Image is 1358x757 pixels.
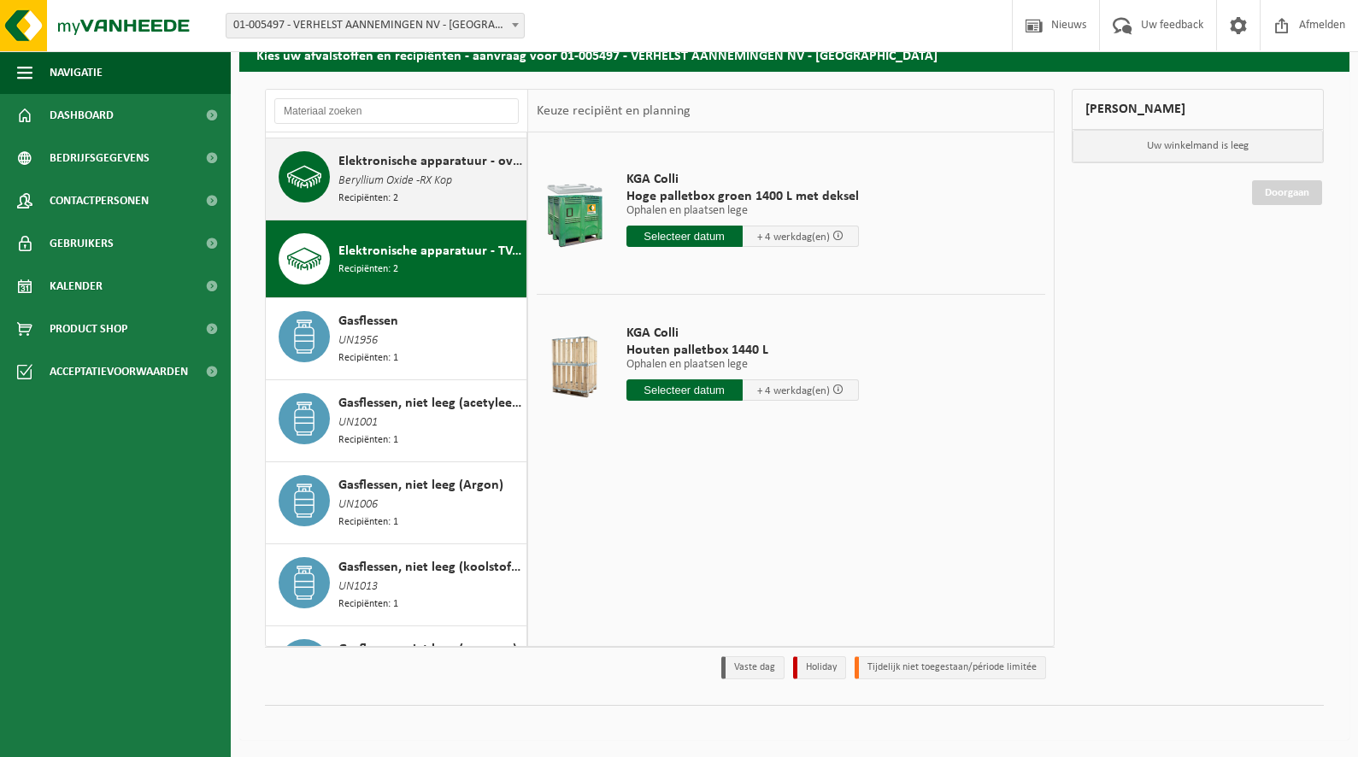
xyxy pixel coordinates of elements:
a: Doorgaan [1252,180,1322,205]
span: Gasflessen [338,311,398,332]
span: Gebruikers [50,222,114,265]
span: UN1956 [338,332,378,350]
button: Gasflessen, niet leeg (koolstofdioxide) UN1013 Recipiënten: 1 [266,544,527,626]
li: Holiday [793,656,846,679]
span: Recipiënten: 1 [338,432,398,449]
button: Gasflessen, niet leeg (Argon) UN1006 Recipiënten: 1 [266,462,527,544]
li: Vaste dag [721,656,785,679]
p: Ophalen en plaatsen lege [626,205,859,217]
p: Ophalen en plaatsen lege [626,359,859,371]
span: Product Shop [50,308,127,350]
li: Tijdelijk niet toegestaan/période limitée [855,656,1046,679]
div: [PERSON_NAME] [1072,89,1324,130]
span: Gasflessen, niet leeg (acetyleen) [338,393,522,414]
span: 01-005497 - VERHELST AANNEMINGEN NV - OOSTENDE [226,13,525,38]
span: Beryllium Oxide -RX Kop [338,172,452,191]
p: Uw winkelmand is leeg [1073,130,1323,162]
button: Gasflessen, niet leeg (propaan) [266,626,527,708]
button: Gasflessen UN1956 Recipiënten: 1 [266,298,527,380]
span: Acceptatievoorwaarden [50,350,188,393]
button: Elektronische apparatuur - overige (OVE) Beryllium Oxide -RX Kop Recipiënten: 2 [266,138,527,220]
span: Houten palletbox 1440 L [626,342,859,359]
span: Gasflessen, niet leeg (propaan) [338,639,517,660]
h2: Kies uw afvalstoffen en recipiënten - aanvraag voor 01-005497 - VERHELST AANNEMINGEN NV - [GEOGRA... [239,38,1349,71]
input: Materiaal zoeken [274,98,519,124]
span: Bedrijfsgegevens [50,137,150,179]
button: Gasflessen, niet leeg (acetyleen) UN1001 Recipiënten: 1 [266,380,527,462]
span: Kalender [50,265,103,308]
span: Recipiënten: 1 [338,596,398,613]
span: UN1006 [338,496,378,514]
button: Elektronische apparatuur - TV-monitoren (TVM) Recipiënten: 2 [266,220,527,298]
span: Contactpersonen [50,179,149,222]
span: KGA Colli [626,171,859,188]
span: + 4 werkdag(en) [757,232,830,243]
span: 01-005497 - VERHELST AANNEMINGEN NV - OOSTENDE [226,14,524,38]
span: KGA Colli [626,325,859,342]
span: Hoge palletbox groen 1400 L met deksel [626,188,859,205]
span: Navigatie [50,51,103,94]
span: Recipiënten: 2 [338,191,398,207]
input: Selecteer datum [626,226,743,247]
input: Selecteer datum [626,379,743,401]
span: Elektronische apparatuur - TV-monitoren (TVM) [338,241,522,261]
span: Gasflessen, niet leeg (Argon) [338,475,503,496]
div: Keuze recipiënt en planning [528,90,699,132]
span: UN1001 [338,414,378,432]
span: Recipiënten: 1 [338,514,398,531]
span: UN1013 [338,578,378,596]
span: Recipiënten: 2 [338,261,398,278]
span: Gasflessen, niet leeg (koolstofdioxide) [338,557,522,578]
span: + 4 werkdag(en) [757,385,830,396]
span: Dashboard [50,94,114,137]
span: Recipiënten: 1 [338,350,398,367]
span: Elektronische apparatuur - overige (OVE) [338,151,522,172]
